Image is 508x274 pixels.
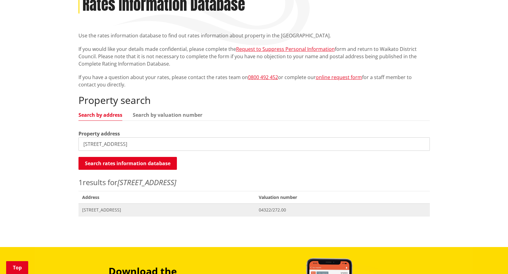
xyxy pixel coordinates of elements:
[117,177,176,187] em: [STREET_ADDRESS]
[78,177,83,187] span: 1
[255,191,430,204] span: Valuation number
[236,46,335,52] a: Request to Suppress Personal Information
[78,191,255,204] span: Address
[78,137,430,151] input: e.g. Duke Street NGARUAWAHIA
[78,45,430,67] p: If you would like your details made confidential, please complete the form and return to Waikato ...
[78,32,430,39] p: Use the rates information database to find out rates information about property in the [GEOGRAPHI...
[82,207,252,213] span: [STREET_ADDRESS]
[78,204,430,216] a: [STREET_ADDRESS] 04322/272.00
[78,74,430,88] p: If you have a question about your rates, please contact the rates team on or complete our for a s...
[316,74,362,81] a: online request form
[480,248,502,270] iframe: Messenger Launcher
[259,207,426,213] span: 04322/272.00
[78,177,430,188] p: results for
[78,94,430,106] h2: Property search
[78,157,177,170] button: Search rates information database
[133,112,202,117] a: Search by valuation number
[248,74,278,81] a: 0800 492 452
[78,112,122,117] a: Search by address
[6,261,28,274] a: Top
[78,130,120,137] label: Property address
